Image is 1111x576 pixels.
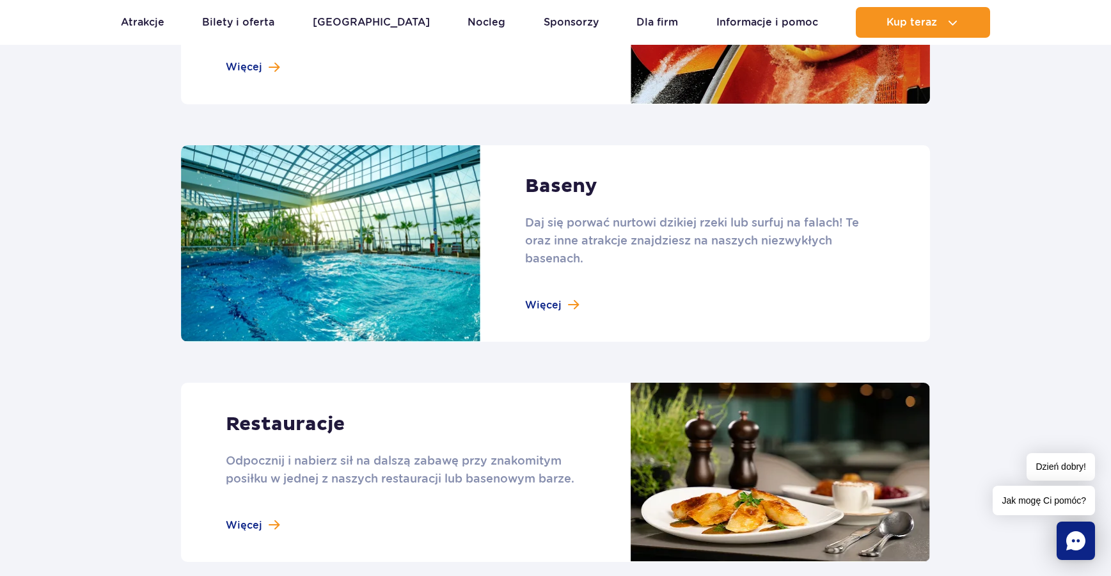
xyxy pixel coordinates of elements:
[636,7,678,38] a: Dla firm
[1057,522,1095,560] div: Chat
[202,7,274,38] a: Bilety i oferta
[544,7,599,38] a: Sponsorzy
[716,7,818,38] a: Informacje i pomoc
[468,7,505,38] a: Nocleg
[1027,453,1095,481] span: Dzień dobry!
[121,7,164,38] a: Atrakcje
[313,7,430,38] a: [GEOGRAPHIC_DATA]
[886,17,937,28] span: Kup teraz
[993,486,1095,515] span: Jak mogę Ci pomóc?
[856,7,990,38] button: Kup teraz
